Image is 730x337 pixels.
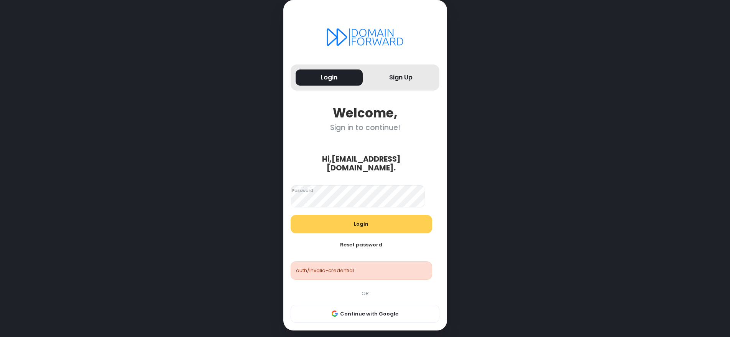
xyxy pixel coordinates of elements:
[291,123,439,132] div: Sign in to continue!
[287,155,436,173] div: Hi, [EMAIL_ADDRESS][DOMAIN_NAME] .
[291,106,439,121] div: Welcome,
[291,236,432,254] button: Reset password
[296,69,363,86] button: Login
[291,305,439,323] button: Continue with Google
[368,69,435,86] button: Sign Up
[291,215,432,233] button: Login
[291,261,432,280] div: auth/invalid-credential
[287,290,443,297] div: OR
